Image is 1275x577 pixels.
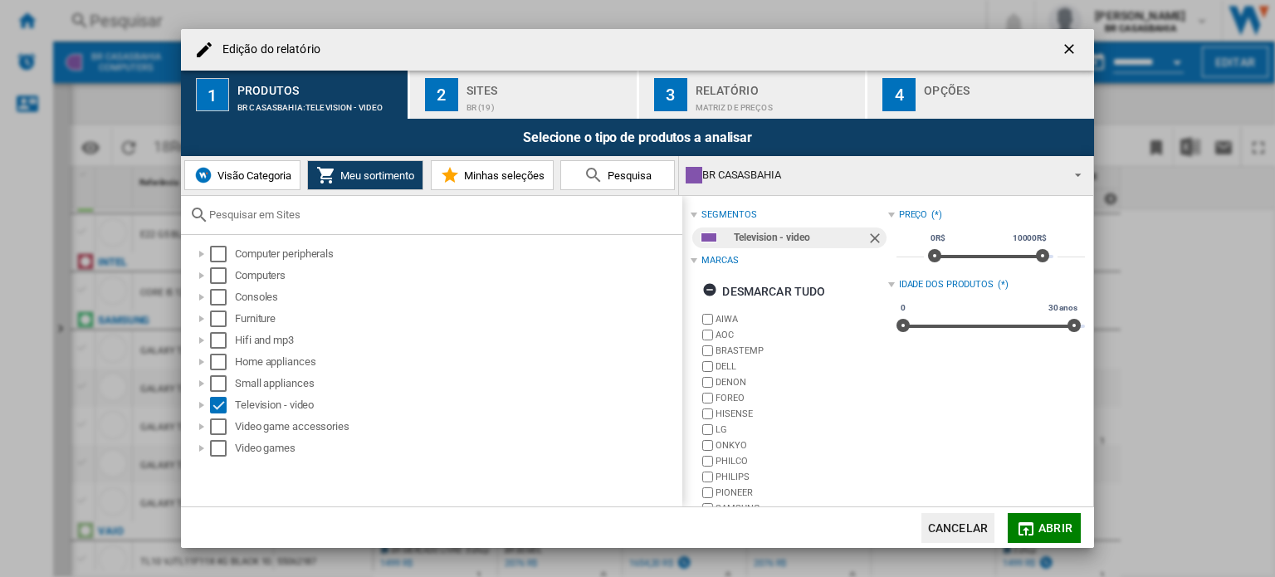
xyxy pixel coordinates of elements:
[237,95,401,112] div: BR CASASBAHIA:Television - video
[702,408,713,419] input: brand.name
[235,332,680,349] div: Hifi and mp3
[734,227,866,248] div: Television - video
[716,471,887,483] label: PHILIPS
[214,42,320,58] h4: Edição do relatório
[702,393,713,403] input: brand.name
[184,160,300,190] button: Visão Categoria
[307,160,423,190] button: Meu sortimento
[1054,33,1087,66] button: getI18NText('BUTTONS.CLOSE_DIALOG')
[196,78,229,111] div: 1
[560,160,675,190] button: Pesquisa
[686,164,1060,187] div: BR CASASBAHIA
[899,208,928,222] div: Preço
[210,289,235,306] md-checkbox: Select
[696,77,859,95] div: Relatório
[235,354,680,370] div: Home appliances
[235,311,680,327] div: Furniture
[654,78,687,111] div: 3
[702,345,713,356] input: brand.name
[702,424,713,435] input: brand.name
[716,376,887,389] label: DENON
[235,375,680,392] div: Small appliances
[1061,41,1081,61] ng-md-icon: getI18NText('BUTTONS.CLOSE_DIALOG')
[210,311,235,327] md-checkbox: Select
[213,169,291,182] span: Visão Categoria
[181,71,409,119] button: 1 Produtos BR CASASBAHIA:Television - video
[410,71,638,119] button: 2 Sites BR (19)
[467,77,630,95] div: Sites
[716,423,887,436] label: LG
[716,502,887,515] label: SAMSUNG
[235,246,680,262] div: Computer peripherals
[702,440,713,451] input: brand.name
[924,77,1087,95] div: Opções
[716,408,887,420] label: HISENSE
[697,276,830,306] button: Desmarcar tudo
[899,278,994,291] div: Idade dos produtos
[701,208,756,222] div: segmentos
[210,418,235,435] md-checkbox: Select
[467,95,630,112] div: BR (19)
[181,29,1094,549] md-dialog: Edição do ...
[716,487,887,499] label: PIONEER
[237,77,401,95] div: Produtos
[702,456,713,467] input: brand.name
[702,361,713,372] input: brand.name
[1008,513,1081,543] button: Abrir
[702,330,713,340] input: brand.name
[921,513,994,543] button: Cancelar
[425,78,458,111] div: 2
[701,254,738,267] div: Marcas
[210,246,235,262] md-checkbox: Select
[867,230,887,250] ng-md-icon: Remover
[702,503,713,514] input: brand.name
[867,71,1094,119] button: 4 Opções
[603,169,652,182] span: Pesquisa
[210,267,235,284] md-checkbox: Select
[209,208,674,221] input: Pesquisar em Sites
[702,487,713,498] input: brand.name
[639,71,867,119] button: 3 Relatório Matriz de preços
[235,267,680,284] div: Computers
[210,397,235,413] md-checkbox: Select
[336,169,414,182] span: Meu sortimento
[235,440,680,457] div: Video games
[702,276,825,306] div: Desmarcar tudo
[716,329,887,341] label: AOC
[235,397,680,413] div: Television - video
[1038,521,1072,535] span: Abrir
[235,418,680,435] div: Video game accessories
[928,232,948,245] span: 0R$
[716,345,887,357] label: BRASTEMP
[210,375,235,392] md-checkbox: Select
[1010,232,1049,245] span: 10000R$
[210,354,235,370] md-checkbox: Select
[716,392,887,404] label: FOREO
[882,78,916,111] div: 4
[235,289,680,306] div: Consoles
[431,160,554,190] button: Minhas seleções
[460,169,545,182] span: Minhas seleções
[716,455,887,467] label: PHILCO
[210,440,235,457] md-checkbox: Select
[1046,301,1080,315] span: 30 anos
[716,313,887,325] label: AIWA
[702,377,713,388] input: brand.name
[898,301,908,315] span: 0
[193,165,213,185] img: wiser-icon-blue.png
[696,95,859,112] div: Matriz de preços
[702,314,713,325] input: brand.name
[702,472,713,482] input: brand.name
[210,332,235,349] md-checkbox: Select
[716,439,887,452] label: ONKYO
[716,360,887,373] label: DELL
[181,119,1094,156] div: Selecione o tipo de produtos a analisar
